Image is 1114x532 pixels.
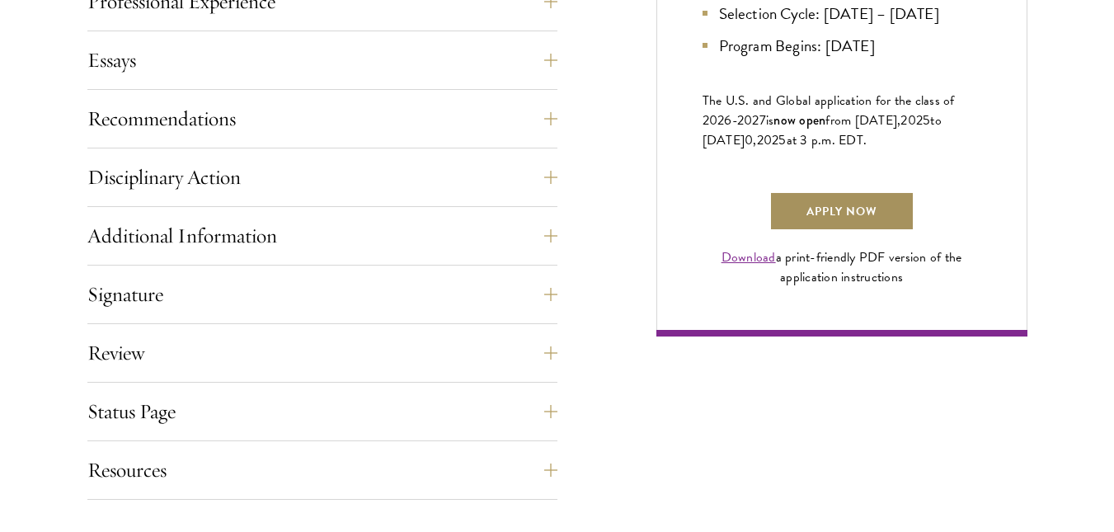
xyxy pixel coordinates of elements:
button: Additional Information [87,216,557,256]
button: Resources [87,450,557,490]
button: Essays [87,40,557,80]
li: Program Begins: [DATE] [703,34,981,58]
span: The U.S. and Global application for the class of 202 [703,91,955,130]
span: now open [773,111,825,129]
button: Disciplinary Action [87,158,557,197]
span: to [DATE] [703,111,942,150]
span: 5 [923,111,930,130]
span: -202 [732,111,759,130]
span: at 3 p.m. EDT. [787,130,867,150]
span: from [DATE], [825,111,900,130]
span: 0 [745,130,753,150]
span: 202 [757,130,779,150]
button: Review [87,333,557,373]
span: 202 [900,111,923,130]
a: Apply Now [769,191,914,231]
button: Recommendations [87,99,557,139]
span: is [766,111,774,130]
span: 7 [759,111,766,130]
div: a print-friendly PDF version of the application instructions [703,247,981,287]
button: Signature [87,275,557,314]
a: Download [722,247,776,267]
span: 6 [724,111,731,130]
span: , [753,130,756,150]
span: 5 [778,130,786,150]
li: Selection Cycle: [DATE] – [DATE] [703,2,981,26]
button: Status Page [87,392,557,431]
